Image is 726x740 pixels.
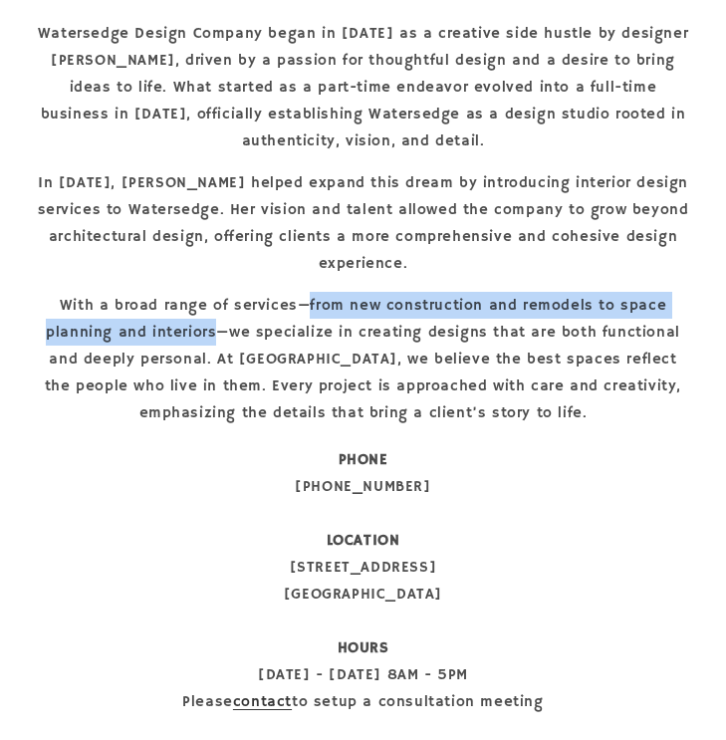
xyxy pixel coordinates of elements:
[35,20,691,154] p: Watersedge Design Company began in [DATE] as a creative side hustle by designer [PERSON_NAME], dr...
[338,638,389,657] strong: HOURS
[339,450,388,469] strong: PHONE
[35,292,691,426] p: With a broad range of services—from new construction and remodels to space planning and interiors...
[35,169,691,277] p: In [DATE], [PERSON_NAME] helped expand this dream by introducing interior design services to Wate...
[233,692,292,711] a: contact
[35,446,691,715] p: [PHONE_NUMBER] [STREET_ADDRESS] [GEOGRAPHIC_DATA] [DATE] - [DATE] 8AM - 5PM Please to setup a con...
[327,531,400,550] strong: LOCATION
